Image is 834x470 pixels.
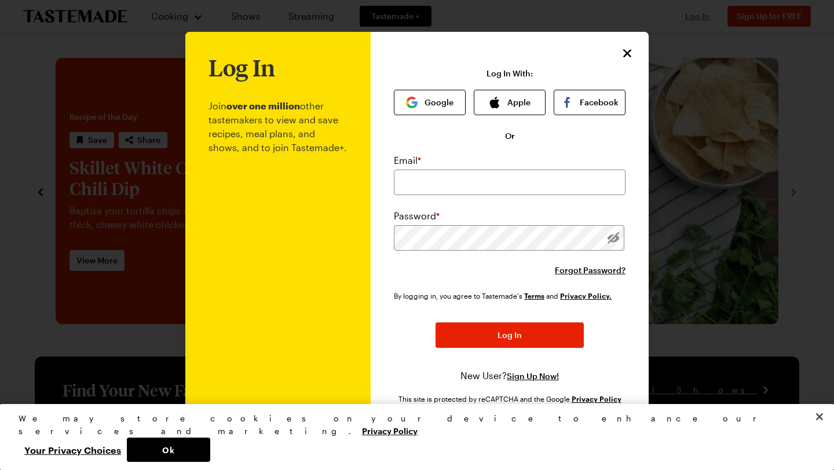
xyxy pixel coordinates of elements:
button: Apple [474,90,546,115]
button: Log In [436,322,584,348]
button: Google [394,90,466,115]
a: Tastemade Privacy Policy [560,291,612,300]
button: Ok [127,438,210,462]
label: Email [394,153,421,167]
a: Tastemade Terms of Service [524,291,544,300]
button: Facebook [554,90,625,115]
p: Join other tastemakers to view and save recipes, meal plans, and shows, and to join Tastemade+. [209,80,348,405]
div: We may store cookies on your device to enhance our services and marketing. [19,412,806,438]
a: Google Terms of Service [478,403,535,413]
span: Or [505,130,515,142]
button: Your Privacy Choices [19,438,127,462]
span: New User? [460,370,507,381]
a: Google Privacy Policy [572,394,621,403]
button: Forgot Password? [555,265,625,276]
b: over one million [226,100,300,111]
a: More information about your privacy, opens in a new tab [362,425,418,436]
div: By logging in, you agree to Tastemade's and [394,290,616,302]
div: Privacy [19,412,806,462]
button: Close [807,404,832,429]
label: Password [394,209,440,223]
button: Close [620,46,635,61]
button: Sign Up Now! [507,370,559,382]
div: This site is protected by reCAPTCHA and the Google and apply. [394,394,625,413]
p: Log In With: [487,69,533,78]
span: Log In [498,329,522,341]
h1: Log In [209,55,275,80]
